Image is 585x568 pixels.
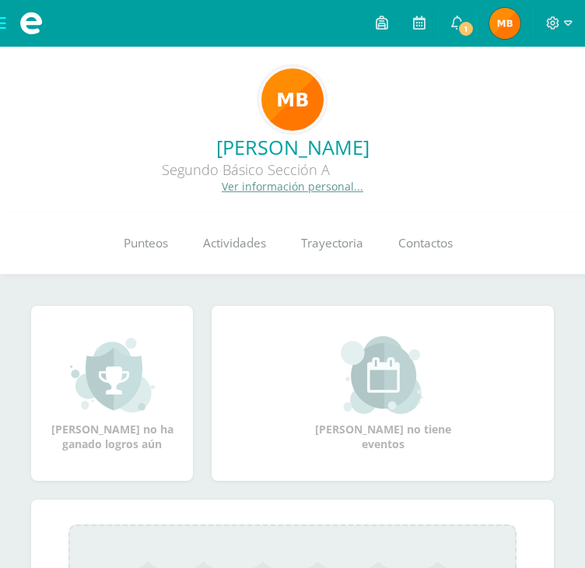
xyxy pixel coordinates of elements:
[341,336,426,414] img: event_small.png
[124,235,168,251] span: Punteos
[185,212,283,275] a: Actividades
[12,160,479,179] div: Segundo Básico Sección A
[47,336,177,451] div: [PERSON_NAME] no ha ganado logros aún
[203,235,266,251] span: Actividades
[261,68,324,131] img: 609d0358dc98d24c744447b6cea299a3.png
[457,20,475,37] span: 1
[398,235,453,251] span: Contactos
[70,336,155,414] img: achievement_small.png
[283,212,380,275] a: Trayectoria
[12,134,573,160] a: [PERSON_NAME]
[301,235,363,251] span: Trayectoria
[489,8,520,39] img: 6836aa3427f9a1a50e214aa154154334.png
[305,336,461,451] div: [PERSON_NAME] no tiene eventos
[380,212,470,275] a: Contactos
[106,212,185,275] a: Punteos
[222,179,363,194] a: Ver información personal...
